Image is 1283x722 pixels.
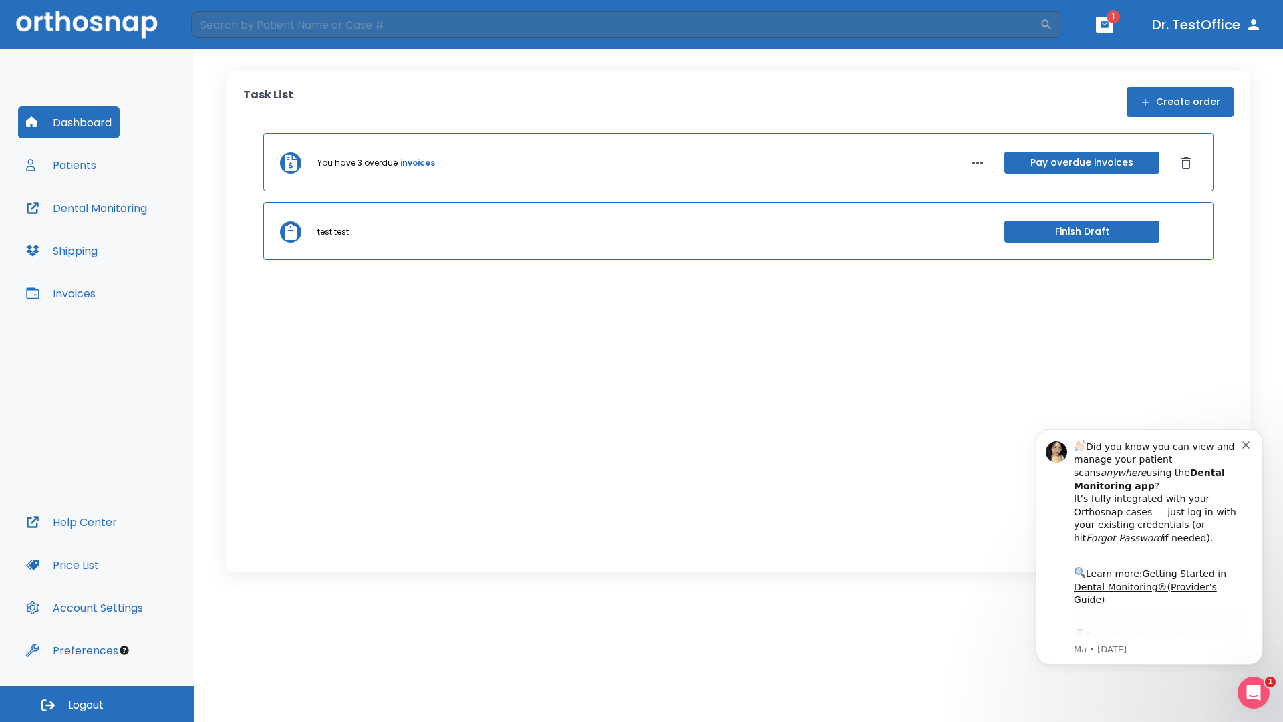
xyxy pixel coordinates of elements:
[1175,152,1197,174] button: Dismiss
[16,11,158,38] img: Orthosnap
[1147,13,1267,37] button: Dr. TestOffice
[18,634,126,667] button: Preferences
[18,549,107,581] button: Price List
[400,157,435,169] a: invoices
[18,149,104,181] button: Patients
[58,213,177,237] a: App Store
[68,698,104,713] span: Logout
[191,11,1040,38] input: Search by Patient Name or Case #
[243,87,293,117] p: Task List
[1107,10,1120,23] span: 1
[18,235,106,267] button: Shipping
[1004,152,1159,174] button: Pay overdue invoices
[1265,677,1276,687] span: 1
[317,226,349,238] p: test test
[317,157,398,169] p: You have 3 overdue
[18,106,120,138] button: Dashboard
[58,210,227,278] div: Download the app: | ​ Let us know if you need help getting started!
[1238,677,1270,709] iframe: Intercom live chat
[18,277,104,310] button: Invoices
[227,21,237,31] button: Dismiss notification
[18,506,125,538] button: Help Center
[1016,417,1283,673] iframe: Intercom notifications message
[1004,221,1159,243] button: Finish Draft
[118,644,130,656] div: Tooltip anchor
[1127,87,1234,117] button: Create order
[58,227,227,239] p: Message from Ma, sent 6w ago
[18,192,155,224] button: Dental Monitoring
[18,592,151,624] button: Account Settings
